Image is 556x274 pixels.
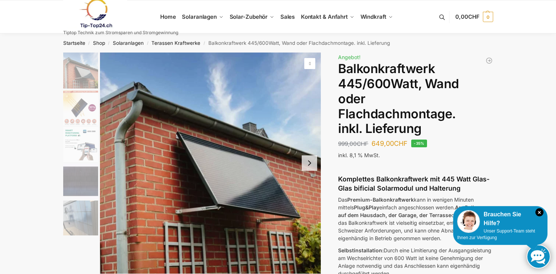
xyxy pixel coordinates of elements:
bdi: 999,00 [338,140,368,147]
a: 445/600, mit Ständer für Terrasse inkl. Lieferung [485,57,493,64]
i: Schließen [535,208,544,216]
a: 0,00CHF 0 [455,6,493,28]
img: Maysun Topcon-430 watt [63,164,98,199]
a: Wandbefestigung Solarmoduls l1600 5 1 [100,53,321,274]
img: Customer service [457,210,480,233]
span: Solaranlagen [182,13,217,20]
h1: Balkonkraftwerk 445/600Watt, Wand oder Flachdachmontage. inkl. Lieferung [338,61,493,136]
img: maysun-hinten [63,201,98,235]
img: Wandbefestigung [63,53,98,89]
a: Startseite [63,40,85,46]
h4: Komplettes Balkonkraftwerk mit 445 Watt Glas-Glas bificial Solarmodul und Halterung [338,174,493,193]
a: Windkraft [357,0,396,33]
span: Unser Support-Team steht Ihnen zur Verfügung [457,228,535,240]
span: Angebot! [338,54,360,60]
img: Bificial 30 % mehr Leistung [63,90,98,125]
p: Das kann in wenigen Minuten mittels einfach angeschlossen werden. oder , das Balkonkraftwerk ist ... [338,196,493,242]
span: Windkraft [360,13,386,20]
a: Solaranlagen [113,40,144,46]
span: CHF [468,13,480,20]
span: / [144,40,151,46]
a: Kontakt & Anfahrt [298,0,357,33]
span: / [105,40,113,46]
span: / [200,40,208,46]
div: Brauchen Sie Hilfe? [457,210,544,228]
p: Tiptop Technik zum Stromsparen und Stromgewinnung [63,30,178,35]
bdi: 649,00 [372,140,408,147]
span: 0,00 [455,13,479,20]
button: Next slide [302,155,317,171]
nav: Breadcrumb [50,33,506,53]
img: Wandbefestigung [100,53,321,274]
b: Premium-Balkonkraftwerk [347,197,414,203]
img: H2c172fe1dfc145729fae6a5890126e09w.jpg_960x960_39c920dd-527c-43d8-9d2f-57e1d41b5fed_1445x [63,127,98,162]
span: inkl. 8,1 % MwSt. [338,152,380,158]
span: -35% [411,140,427,147]
span: / [85,40,93,46]
span: CHF [394,140,408,147]
a: Sales [277,0,298,33]
a: Shop [93,40,105,46]
span: Sales [280,13,295,20]
span: Kontakt & Anfahrt [301,13,348,20]
b: Selbstinstallation: [338,247,384,253]
span: Solar-Zubehör [230,13,268,20]
span: CHF [357,140,368,147]
span: 0 [483,12,493,22]
b: Plug&Play [354,204,379,210]
a: Terassen Kraftwerke [151,40,200,46]
a: Solaranlagen [179,0,226,33]
a: Solar-Zubehör [226,0,277,33]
